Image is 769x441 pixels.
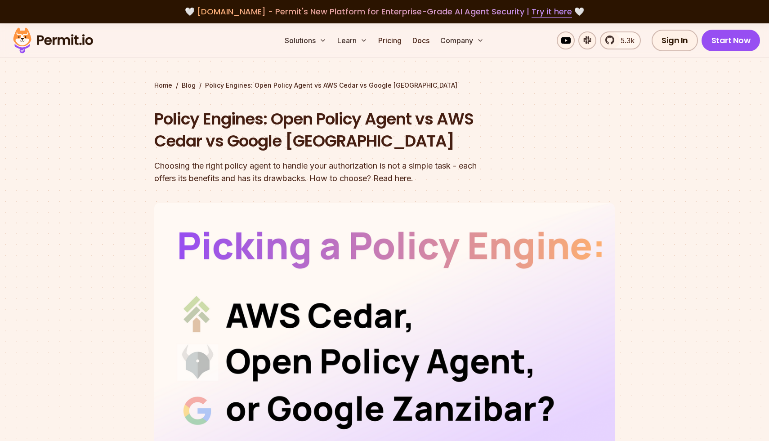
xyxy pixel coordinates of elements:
button: Company [437,31,487,49]
div: / / [154,81,615,90]
span: 5.3k [615,35,635,46]
a: Home [154,81,172,90]
a: Start Now [702,30,760,51]
a: Docs [409,31,433,49]
button: Solutions [281,31,330,49]
a: Blog [182,81,196,90]
a: Pricing [375,31,405,49]
div: 🤍 🤍 [22,5,747,18]
a: 5.3k [600,31,641,49]
a: Sign In [652,30,698,51]
span: [DOMAIN_NAME] - Permit's New Platform for Enterprise-Grade AI Agent Security | [197,6,572,17]
img: Permit logo [9,25,97,56]
h1: Policy Engines: Open Policy Agent vs AWS Cedar vs Google [GEOGRAPHIC_DATA] [154,108,500,152]
div: Choosing the right policy agent to handle your authorization is not a simple task - each offers i... [154,160,500,185]
a: Try it here [532,6,572,18]
button: Learn [334,31,371,49]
